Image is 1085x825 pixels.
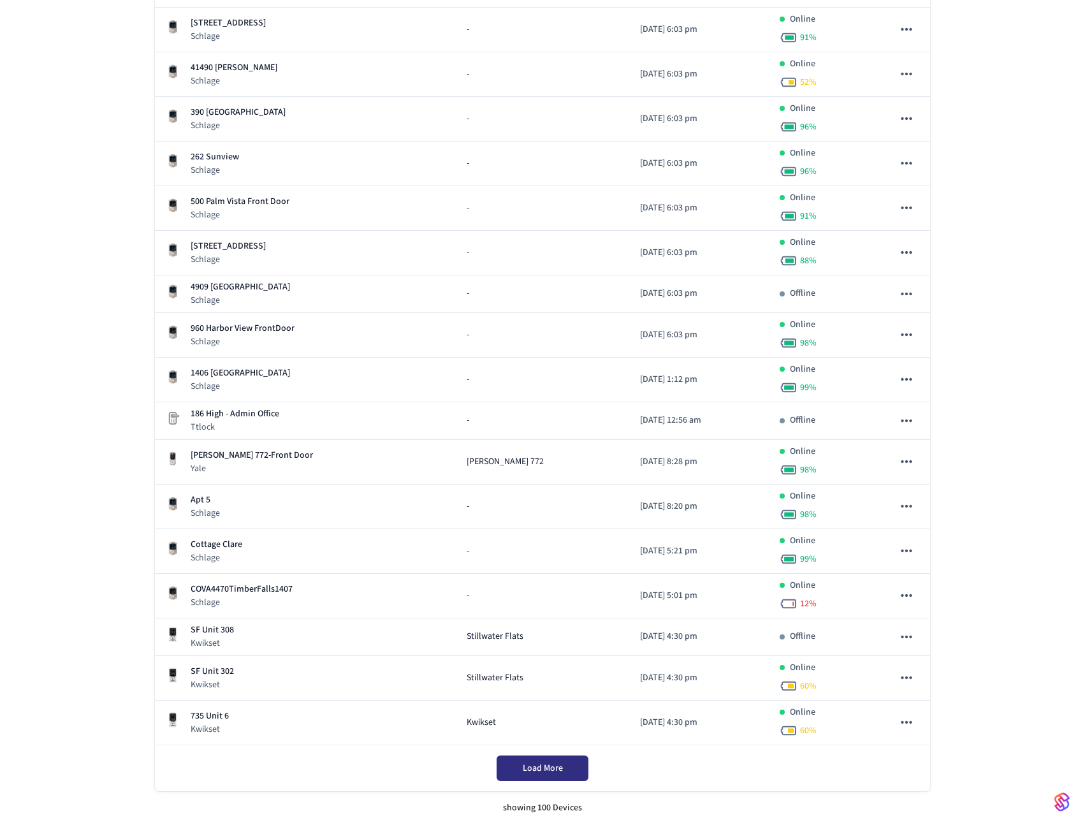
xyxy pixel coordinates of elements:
span: - [467,112,469,126]
p: [DATE] 6:03 pm [640,112,759,126]
p: Schlage [191,507,220,520]
p: Kwikset [191,678,234,691]
p: 186 High - Admin Office [191,407,279,421]
p: SF Unit 302 [191,665,234,678]
img: Kwikset Halo Touchscreen Wifi Enabled Smart Lock, Polished Chrome, Front [165,712,180,727]
p: Schlage [191,119,286,132]
span: - [467,328,469,342]
p: Online [790,661,815,675]
p: [DATE] 4:30 pm [640,630,759,643]
span: Kwikset [467,716,496,729]
span: - [467,373,469,386]
p: [DATE] 6:03 pm [640,23,759,36]
p: 960 Harbor View FrontDoor [191,322,295,335]
p: Online [790,147,815,160]
span: - [467,246,469,259]
img: Placeholder Lock Image [165,411,180,426]
span: 52 % [800,76,817,89]
span: - [467,544,469,558]
p: Online [790,102,815,115]
p: Schlage [191,30,266,43]
span: - [467,201,469,215]
span: 91 % [800,210,817,223]
p: Schlage [191,596,293,609]
p: 500 Palm Vista Front Door [191,195,289,208]
span: 88 % [800,254,817,267]
p: [DATE] 8:28 pm [640,455,759,469]
span: 91 % [800,31,817,44]
img: Schlage Sense Smart Deadbolt with Camelot Trim, Front [165,64,180,79]
span: [PERSON_NAME] 772 [467,455,544,469]
p: COVA4470TimberFalls1407 [191,583,293,596]
p: Schlage [191,253,266,266]
p: [DATE] 8:20 pm [640,500,759,513]
img: Yale Assure Touchscreen Wifi Smart Lock, Satin Nickel, Front [165,451,180,467]
p: Schlage [191,208,289,221]
p: Ttlock [191,421,279,434]
p: Kwikset [191,637,234,650]
span: 96 % [800,120,817,133]
span: 99 % [800,553,817,566]
span: 99 % [800,381,817,394]
span: 96 % [800,165,817,178]
img: Schlage Sense Smart Deadbolt with Camelot Trim, Front [165,325,180,340]
p: Cottage Clare [191,538,242,551]
img: Schlage Sense Smart Deadbolt with Camelot Trim, Front [165,19,180,34]
p: Schlage [191,551,242,564]
p: Yale [191,462,313,475]
p: Apt 5 [191,493,220,507]
span: Load More [523,762,563,775]
p: Schlage [191,75,277,87]
span: - [467,157,469,170]
img: Schlage Sense Smart Deadbolt with Camelot Trim, Front [165,585,180,601]
img: Schlage Sense Smart Deadbolt with Camelot Trim, Front [165,198,180,213]
p: [DATE] 6:03 pm [640,328,759,342]
img: Schlage Sense Smart Deadbolt with Camelot Trim, Front [165,242,180,258]
p: Schlage [191,380,290,393]
img: Kwikset Halo Touchscreen Wifi Enabled Smart Lock, Polished Chrome, Front [165,627,180,642]
p: [DATE] 6:03 pm [640,246,759,259]
p: 41490 [PERSON_NAME] [191,61,277,75]
p: Online [790,57,815,71]
p: [PERSON_NAME] 772-Front Door [191,449,313,462]
p: Offline [790,414,815,427]
p: Online [790,13,815,26]
p: Schlage [191,294,290,307]
p: Online [790,191,815,205]
span: 60 % [800,724,817,737]
img: SeamLogoGradient.69752ec5.svg [1054,792,1070,812]
span: - [467,23,469,36]
p: Online [790,490,815,503]
p: Online [790,579,815,592]
p: Online [790,363,815,376]
p: [STREET_ADDRESS] [191,17,266,30]
p: 390 [GEOGRAPHIC_DATA] [191,106,286,119]
span: 12 % [800,597,817,610]
span: - [467,287,469,300]
p: 735 Unit 6 [191,710,229,723]
p: Online [790,318,815,332]
button: Load More [497,756,588,781]
p: Online [790,534,815,548]
p: [DATE] 6:03 pm [640,68,759,81]
p: Online [790,706,815,719]
span: - [467,589,469,602]
p: [DATE] 6:03 pm [640,287,759,300]
span: Stillwater Flats [467,671,523,685]
img: Schlage Sense Smart Deadbolt with Camelot Trim, Front [165,496,180,511]
p: Online [790,445,815,458]
span: Stillwater Flats [467,630,523,643]
p: [DATE] 4:30 pm [640,671,759,685]
div: showing 100 Devices [155,791,930,825]
img: Kwikset Halo Touchscreen Wifi Enabled Smart Lock, Polished Chrome, Front [165,668,180,683]
p: 4909 [GEOGRAPHIC_DATA] [191,281,290,294]
p: Schlage [191,164,239,177]
span: - [467,68,469,81]
p: Schlage [191,335,295,348]
p: [DATE] 4:30 pm [640,716,759,729]
p: [DATE] 12:56 am [640,414,759,427]
span: - [467,414,469,427]
p: [DATE] 1:12 pm [640,373,759,386]
img: Schlage Sense Smart Deadbolt with Camelot Trim, Front [165,369,180,384]
img: Schlage Sense Smart Deadbolt with Camelot Trim, Front [165,153,180,168]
